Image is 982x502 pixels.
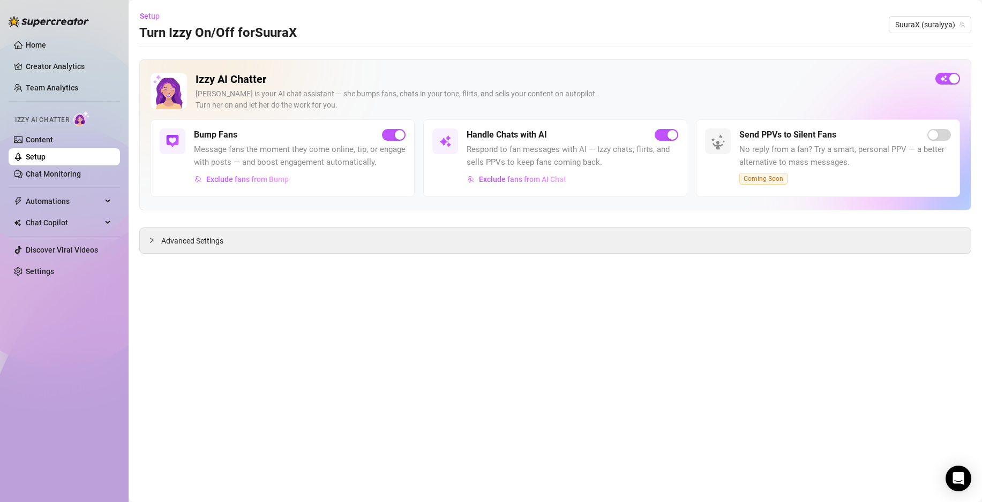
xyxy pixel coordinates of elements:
[739,128,836,141] h5: Send PPVs to Silent Fans
[26,170,81,178] a: Chat Monitoring
[895,17,965,33] span: SuuraX (suralyya)
[140,12,160,20] span: Setup
[196,88,927,111] div: [PERSON_NAME] is your AI chat assistant — she bumps fans, chats in your tone, flirts, and sells y...
[148,237,155,244] span: collapsed
[26,83,78,92] a: Team Analytics
[166,135,179,148] img: svg%3e
[194,176,202,183] img: svg%3e
[739,173,788,185] span: Coming Soon
[711,134,728,151] img: silent-fans-ppv-o-N6Mmdf.svg
[26,153,46,161] a: Setup
[161,235,223,247] span: Advanced Settings
[467,176,475,183] img: svg%3e
[196,73,927,86] h2: Izzy AI Chatter
[148,234,161,246] div: collapsed
[479,175,566,184] span: Exclude fans from AI Chat
[26,214,102,231] span: Chat Copilot
[946,466,971,491] div: Open Intercom Messenger
[439,135,452,148] img: svg%3e
[14,197,23,206] span: thunderbolt
[9,16,89,27] img: logo-BBDzfeDw.svg
[151,73,187,109] img: Izzy AI Chatter
[73,111,90,126] img: AI Chatter
[194,143,406,169] span: Message fans the moment they come online, tip, or engage with posts — and boost engagement automa...
[959,21,965,28] span: team
[139,25,297,42] h3: Turn Izzy On/Off for SuuraX
[194,171,289,188] button: Exclude fans from Bump
[26,267,54,276] a: Settings
[467,128,547,141] h5: Handle Chats with AI
[467,171,567,188] button: Exclude fans from AI Chat
[26,58,111,75] a: Creator Analytics
[14,219,21,226] img: Chat Copilot
[739,143,951,169] span: No reply from a fan? Try a smart, personal PPV — a better alternative to mass messages.
[206,175,289,184] span: Exclude fans from Bump
[139,7,168,25] button: Setup
[26,135,53,144] a: Content
[467,143,678,169] span: Respond to fan messages with AI — Izzy chats, flirts, and sells PPVs to keep fans coming back.
[26,193,102,210] span: Automations
[26,41,46,49] a: Home
[194,128,237,141] h5: Bump Fans
[15,115,69,125] span: Izzy AI Chatter
[26,246,98,254] a: Discover Viral Videos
